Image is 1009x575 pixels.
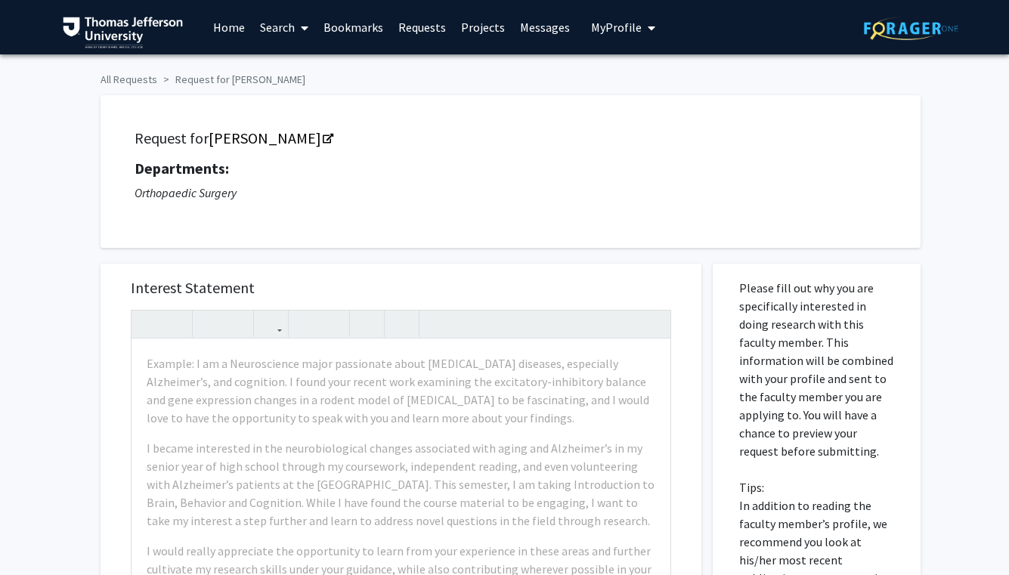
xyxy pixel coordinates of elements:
[453,1,512,54] a: Projects
[223,311,249,337] button: Subscript
[316,1,391,54] a: Bookmarks
[135,311,162,337] button: Strong (Ctrl + B)
[864,17,958,40] img: ForagerOne Logo
[591,20,642,35] span: My Profile
[512,1,577,54] a: Messages
[197,311,223,337] button: Superscript
[101,73,157,86] a: All Requests
[640,311,667,337] button: Fullscreen
[135,159,229,178] strong: Departments:
[162,311,188,337] button: Emphasis (Ctrl + I)
[209,128,332,147] a: Opens in a new tab
[131,279,671,297] h5: Interest Statement
[135,129,887,147] h5: Request for
[354,311,380,337] button: Remove format
[206,1,252,54] a: Home
[252,1,316,54] a: Search
[101,66,909,88] ol: breadcrumb
[157,72,305,88] li: Request for [PERSON_NAME]
[258,311,284,337] button: Link
[292,311,319,337] button: Unordered list
[147,354,655,427] p: Example: I am a Neuroscience major passionate about [MEDICAL_DATA] diseases, especially Alzheimer...
[391,1,453,54] a: Requests
[147,439,655,530] p: I became interested in the neurobiological changes associated with aging and Alzheimer’s in my se...
[135,185,237,200] i: Orthopaedic Surgery
[319,311,345,337] button: Ordered list
[11,507,64,564] iframe: Chat
[388,311,415,337] button: Insert horizontal rule
[63,17,184,48] img: Thomas Jefferson University Logo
